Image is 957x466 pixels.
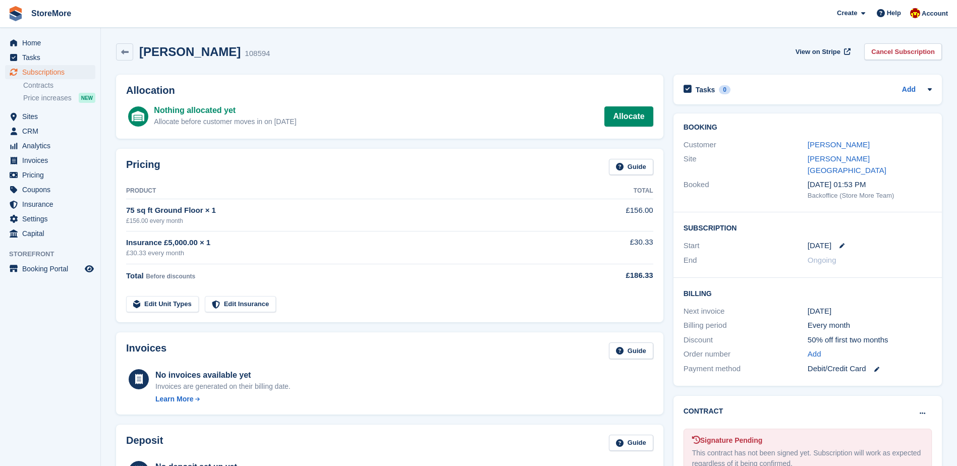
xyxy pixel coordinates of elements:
h2: Pricing [126,159,160,176]
div: Every month [808,320,932,331]
a: menu [5,262,95,276]
div: Discount [684,334,808,346]
a: Guide [609,342,653,359]
span: Account [922,9,948,19]
div: £156.00 every month [126,216,572,225]
h2: Subscription [684,222,932,232]
div: 108594 [245,48,270,60]
a: View on Stripe [792,43,853,60]
a: Cancel Subscription [864,43,942,60]
div: Site [684,153,808,176]
div: End [684,255,808,266]
span: Analytics [22,139,83,153]
span: Pricing [22,168,83,182]
h2: Billing [684,288,932,298]
td: £156.00 [572,199,653,231]
a: menu [5,212,95,226]
h2: Tasks [696,85,715,94]
span: Price increases [23,93,72,103]
a: Add [808,348,821,360]
div: Signature Pending [692,435,923,446]
h2: Invoices [126,342,166,359]
div: [DATE] [808,306,932,317]
a: menu [5,36,95,50]
div: 0 [719,85,730,94]
img: Store More Team [910,8,920,18]
a: Edit Unit Types [126,296,199,313]
a: StoreMore [27,5,75,22]
a: Edit Insurance [205,296,276,313]
th: Total [572,183,653,199]
span: Create [837,8,857,18]
a: menu [5,139,95,153]
time: 2025-09-21 00:00:00 UTC [808,240,831,252]
span: CRM [22,124,83,138]
span: Subscriptions [22,65,83,79]
a: menu [5,183,95,197]
h2: [PERSON_NAME] [139,45,241,59]
span: Storefront [9,249,100,259]
a: Guide [609,159,653,176]
div: Backoffice (Store More Team) [808,191,932,201]
a: Allocate [604,106,653,127]
h2: Allocation [126,85,653,96]
span: View on Stripe [796,47,840,57]
span: Sites [22,109,83,124]
span: Coupons [22,183,83,197]
span: Help [887,8,901,18]
span: Ongoing [808,256,836,264]
div: [DATE] 01:53 PM [808,179,932,191]
div: Insurance £5,000.00 × 1 [126,237,572,249]
th: Product [126,183,572,199]
a: Contracts [23,81,95,90]
span: Invoices [22,153,83,167]
div: No invoices available yet [155,369,291,381]
a: menu [5,197,95,211]
a: Learn More [155,394,291,404]
span: Before discounts [146,273,195,280]
a: menu [5,153,95,167]
a: [PERSON_NAME][GEOGRAPHIC_DATA] [808,154,886,174]
img: stora-icon-8386f47178a22dfd0bd8f6a31ec36ba5ce8667c1dd55bd0f319d3a0aa187defe.svg [8,6,23,21]
span: Settings [22,212,83,226]
span: Booking Portal [22,262,83,276]
div: Learn More [155,394,193,404]
div: £186.33 [572,270,653,281]
div: NEW [79,93,95,103]
div: Booked [684,179,808,200]
h2: Booking [684,124,932,132]
span: Home [22,36,83,50]
a: Guide [609,435,653,451]
div: Payment method [684,363,808,375]
a: menu [5,168,95,182]
div: 50% off first two months [808,334,932,346]
h2: Contract [684,406,723,417]
div: Billing period [684,320,808,331]
div: Start [684,240,808,252]
div: Debit/Credit Card [808,363,932,375]
a: menu [5,50,95,65]
div: Customer [684,139,808,151]
div: 75 sq ft Ground Floor × 1 [126,205,572,216]
a: menu [5,65,95,79]
span: Tasks [22,50,83,65]
div: Next invoice [684,306,808,317]
a: menu [5,109,95,124]
span: Total [126,271,144,280]
div: £30.33 every month [126,248,572,258]
a: menu [5,226,95,241]
span: Capital [22,226,83,241]
div: Nothing allocated yet [154,104,296,116]
td: £30.33 [572,231,653,264]
div: Allocate before customer moves in on [DATE] [154,116,296,127]
a: menu [5,124,95,138]
span: Insurance [22,197,83,211]
a: Preview store [83,263,95,275]
div: Invoices are generated on their billing date. [155,381,291,392]
div: Order number [684,348,808,360]
h2: Deposit [126,435,163,451]
a: Add [902,84,916,96]
a: Price increases NEW [23,92,95,103]
a: [PERSON_NAME] [808,140,870,149]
